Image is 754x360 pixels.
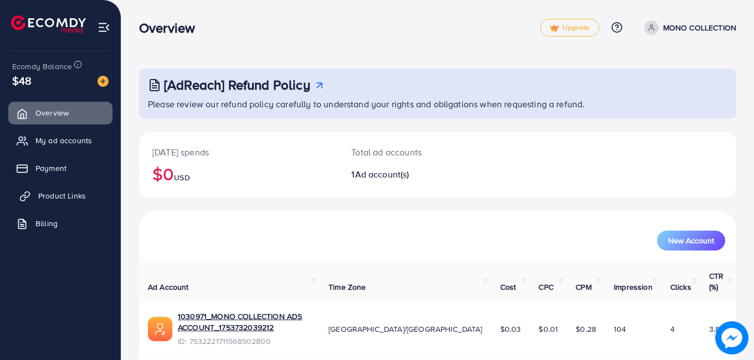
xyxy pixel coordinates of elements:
span: ID: 7532221711568502800 [178,336,311,347]
img: logo [11,15,86,33]
span: Time Zone [329,281,366,293]
h2: 1 [351,169,474,180]
span: 3.85 [709,324,725,335]
a: My ad accounts [8,129,112,152]
span: Cost [500,281,516,293]
span: My ad accounts [35,135,92,146]
span: CPC [538,281,553,293]
p: MONO COLLECTION [663,21,736,34]
h3: [AdReach] Refund Policy [164,77,310,93]
span: $0.28 [576,324,596,335]
img: image [98,76,109,87]
a: 1030971_MONO COLLECTION ADS ACCOUNT_1753732039212 [178,311,311,333]
img: image [715,321,748,354]
img: menu [98,21,110,34]
span: 4 [670,324,675,335]
span: Product Links [38,190,86,201]
span: Upgrade [550,24,589,32]
span: Overview [35,107,69,118]
p: Please review our refund policy carefully to understand your rights and obligations when requesti... [148,97,730,111]
p: Total ad accounts [351,145,474,159]
a: Overview [8,102,112,124]
span: Ad account(s) [355,168,409,180]
a: Payment [8,157,112,179]
a: tickUpgrade [540,19,599,36]
span: New Account [668,237,714,244]
a: Billing [8,212,112,234]
a: Product Links [8,185,112,207]
p: [DATE] spends [152,145,325,159]
h3: Overview [139,20,204,36]
button: New Account [657,231,725,251]
span: CPM [576,281,591,293]
span: CTR (%) [709,270,724,293]
span: Payment [35,163,66,174]
span: 104 [614,324,626,335]
a: MONO COLLECTION [640,20,736,35]
span: $0.01 [538,324,558,335]
span: Ecomdy Balance [12,61,72,72]
img: ic-ads-acc.e4c84228.svg [148,317,172,341]
span: Clicks [670,281,691,293]
h2: $0 [152,163,325,184]
span: $48 [12,72,32,88]
span: [GEOGRAPHIC_DATA]/[GEOGRAPHIC_DATA] [329,324,483,335]
img: tick [550,24,559,32]
span: Ad Account [148,281,189,293]
span: Impression [614,281,653,293]
span: USD [174,172,189,183]
span: $0.03 [500,324,521,335]
span: Billing [35,218,58,229]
